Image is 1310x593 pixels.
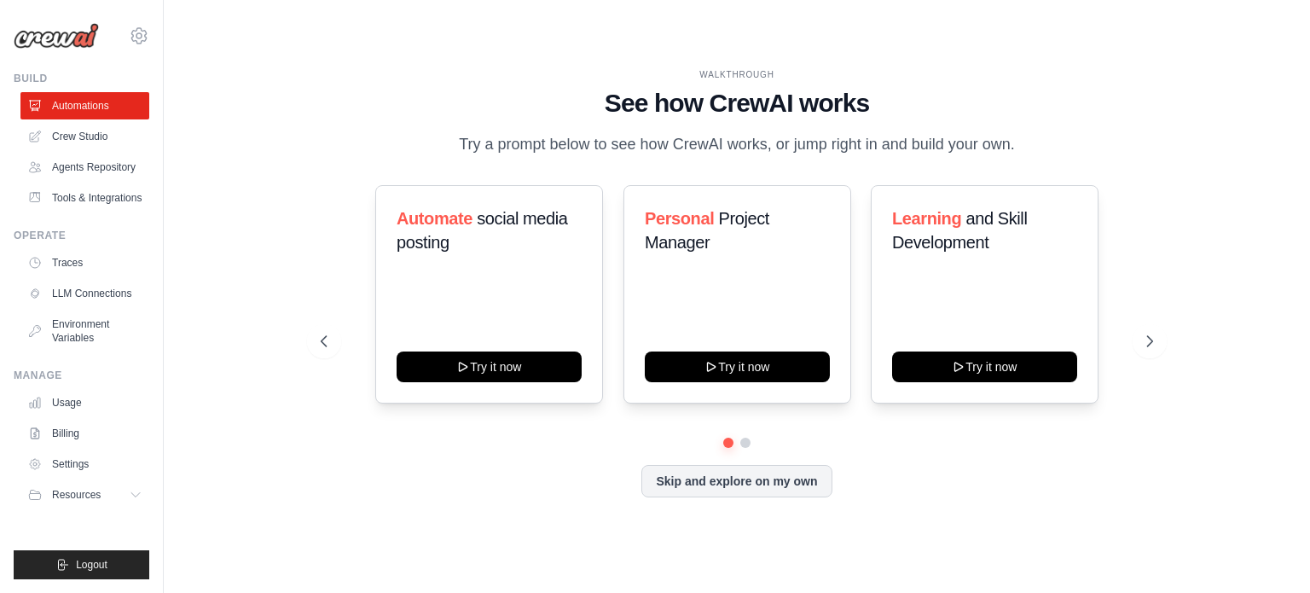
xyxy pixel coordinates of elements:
div: Manage [14,369,149,382]
a: Tools & Integrations [20,184,149,212]
a: Usage [20,389,149,416]
span: and Skill Development [892,209,1027,252]
button: Skip and explore on my own [641,465,832,497]
span: Personal [645,209,714,228]
button: Logout [14,550,149,579]
a: Traces [20,249,149,276]
a: Automations [20,92,149,119]
a: Settings [20,451,149,478]
button: Try it now [397,352,582,382]
a: LLM Connections [20,280,149,307]
span: Logout [76,558,107,572]
button: Resources [20,481,149,509]
div: Operate [14,229,149,242]
button: Try it now [892,352,1077,382]
span: Automate [397,209,472,228]
span: Resources [52,488,101,502]
button: Try it now [645,352,830,382]
h1: See how CrewAI works [321,88,1153,119]
a: Crew Studio [20,123,149,150]
a: Agents Repository [20,154,149,181]
img: Logo [14,23,99,49]
span: social media posting [397,209,568,252]
iframe: Chat Widget [1225,511,1310,593]
a: Environment Variables [20,311,149,352]
div: WALKTHROUGH [321,68,1153,81]
div: Build [14,72,149,85]
span: Learning [892,209,961,228]
p: Try a prompt below to see how CrewAI works, or jump right in and build your own. [450,132,1023,157]
span: Project Manager [645,209,769,252]
a: Billing [20,420,149,447]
